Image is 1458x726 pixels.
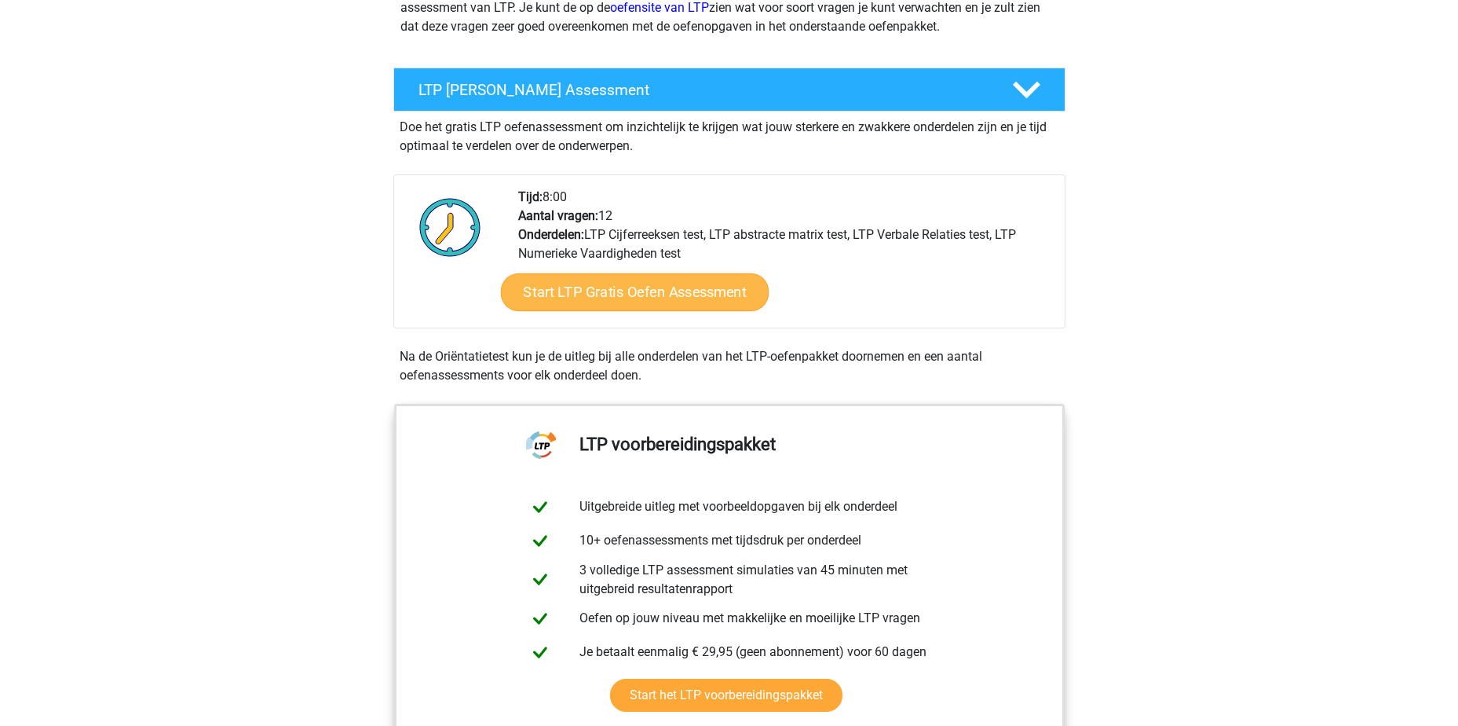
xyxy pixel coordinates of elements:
[411,188,490,266] img: Klok
[387,68,1072,112] a: LTP [PERSON_NAME] Assessment
[393,112,1065,156] div: Doe het gratis LTP oefenassessment om inzichtelijk te krijgen wat jouw sterkere en zwakkere onder...
[500,273,769,311] a: Start LTP Gratis Oefen Assessment
[518,208,598,223] b: Aantal vragen:
[418,81,987,99] h4: LTP [PERSON_NAME] Assessment
[610,679,842,712] a: Start het LTP voorbereidingspakket
[518,227,584,242] b: Onderdelen:
[518,189,543,204] b: Tijd:
[506,188,1064,328] div: 8:00 12 LTP Cijferreeksen test, LTP abstracte matrix test, LTP Verbale Relaties test, LTP Numerie...
[393,347,1065,385] div: Na de Oriëntatietest kun je de uitleg bij alle onderdelen van het LTP-oefenpakket doornemen en ee...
